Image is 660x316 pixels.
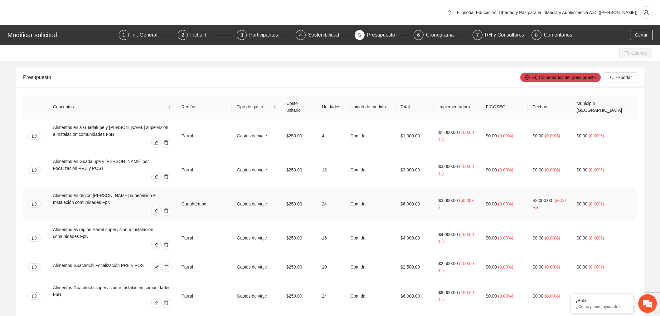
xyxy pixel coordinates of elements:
span: delete [162,242,171,247]
td: $6,000.00 [396,187,434,221]
span: ( 50.00% ) [533,198,566,210]
span: edit [152,174,161,179]
span: $0.00 [486,264,497,269]
span: (9) Comentarios del presupuesto [532,74,596,81]
div: Sostenibilidad [308,30,344,40]
span: 8 [535,32,538,38]
div: 5Presupuesto [355,30,409,40]
span: ( 0.00% ) [545,264,560,269]
span: Filosofía, Educación, Libertad y Paz para la Infancia y Adolescencia A.C. ([PERSON_NAME]) [457,10,638,15]
td: 4 [317,119,345,153]
td: $250.00 [281,153,317,187]
span: 7 [476,32,479,38]
span: $0.00 [576,294,587,299]
span: $1,000.00 [439,130,458,135]
td: Gastos de viaje [232,279,281,313]
span: ( 0.00% ) [498,235,513,240]
span: ( 0.00% ) [545,133,560,138]
th: Unidad de medida [345,95,396,119]
span: delete [162,174,171,179]
span: delete [162,140,171,145]
div: Modificar solicitud [7,30,115,40]
td: $250.00 [281,221,317,255]
th: Total [396,95,434,119]
button: edit [151,206,161,216]
td: Gastos de viaje [232,119,281,153]
span: message [32,265,36,269]
span: edit [152,264,161,269]
span: message [32,168,36,172]
td: $250.00 [281,255,317,279]
button: edit [151,172,161,182]
span: ( 0.00% ) [545,235,560,240]
button: delete [161,206,171,216]
span: ( 0.00% ) [498,133,513,138]
span: ( 0.00% ) [498,294,513,299]
td: Comida [345,255,396,279]
span: 2 [181,32,184,38]
span: $6,000.00 [439,290,458,295]
span: ( 0.00% ) [545,167,560,172]
button: message [28,292,41,300]
div: 6Cronograma [414,30,468,40]
span: $0.00 [486,294,497,299]
td: $250.00 [281,187,317,221]
span: $3,000.00 [533,198,552,203]
span: ( 0.00% ) [498,201,513,206]
th: Conceptos [48,95,177,119]
td: $250.00 [281,279,317,313]
span: $0.00 [576,201,587,206]
div: Comentarios [544,30,572,40]
button: delete [161,298,171,308]
div: Inf. General [131,30,163,40]
span: edit [152,208,161,213]
div: RH y Consultores [485,30,529,40]
span: $0.00 [576,133,587,138]
td: 24 [317,279,345,313]
td: $4,000.00 [396,221,434,255]
span: ( 0.00% ) [545,294,560,299]
p: ¿Cómo puedo ayudarte? [576,304,629,309]
td: Comida [345,119,396,153]
span: message [32,202,36,206]
th: Fechac [528,95,572,119]
td: Parral [176,255,232,279]
th: Unidades [317,95,345,119]
button: edit [151,298,161,308]
span: delete [162,264,171,269]
button: message [28,200,41,208]
button: delete [161,172,171,182]
span: $0.00 [576,167,587,172]
div: Participantes [249,30,283,40]
span: Tipo de gasto [237,103,272,110]
button: Cerrar [630,30,653,40]
button: saveGuardar [619,48,652,58]
button: edit [151,240,161,250]
button: message [28,263,41,271]
td: Comida [345,279,396,313]
button: delete [161,240,171,250]
button: bell [444,7,454,17]
td: $3,000.00 [396,153,434,187]
div: 1Inf. General [119,30,173,40]
td: Parral [176,119,232,153]
td: Gastos de viaje [232,221,281,255]
div: 8Comentarios [531,30,572,40]
div: Alimentos en Guadalupe y [PERSON_NAME] por Focalización PRE y POST [53,158,172,172]
div: Alimentos es región Parral supervisión e Instalación comunidades FpN [53,226,172,240]
th: Municipio [GEOGRAPHIC_DATA] [571,95,637,119]
td: $6,000.00 [396,279,434,313]
button: edit [152,262,162,272]
span: 6 [417,32,420,38]
td: Gastos de viaje [232,255,281,279]
td: Comida [345,187,396,221]
td: Comida [345,153,396,187]
span: ( 0.00% ) [589,294,604,299]
div: Alimentos Guachochi Focalización PRE y POST [53,262,149,272]
td: 16 [317,221,345,255]
span: $0.00 [486,201,497,206]
span: 1 [122,32,125,38]
span: delete [162,300,171,305]
button: message [28,132,41,140]
td: 12 [317,153,345,187]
